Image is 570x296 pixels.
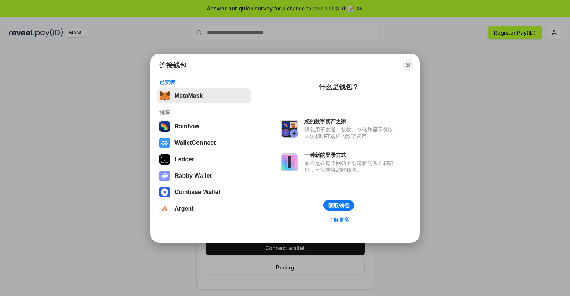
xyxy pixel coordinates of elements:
div: 钱包用于发送、接收、存储和显示像以太坊和NFT这样的数字资产。 [304,126,397,140]
img: svg+xml,%3Csvg%20xmlns%3D%22http%3A%2F%2Fwww.w3.org%2F2000%2Fsvg%22%20fill%3D%22none%22%20viewBox... [281,120,298,138]
div: Ledger [174,156,194,163]
button: Ledger [157,152,251,167]
div: Coinbase Wallet [174,189,220,196]
div: Rainbow [174,123,199,130]
div: Argent [174,205,194,212]
button: Rabby Wallet [157,168,251,183]
h1: 连接钱包 [159,61,186,70]
img: svg+xml,%3Csvg%20width%3D%22120%22%20height%3D%22120%22%20viewBox%3D%220%200%20120%20120%22%20fil... [159,121,170,132]
img: svg+xml,%3Csvg%20xmlns%3D%22http%3A%2F%2Fwww.w3.org%2F2000%2Fsvg%22%20fill%3D%22none%22%20viewBox... [281,153,298,171]
img: svg+xml,%3Csvg%20xmlns%3D%22http%3A%2F%2Fwww.w3.org%2F2000%2Fsvg%22%20fill%3D%22none%22%20viewBox... [159,171,170,181]
img: svg+xml,%3Csvg%20width%3D%2228%22%20height%3D%2228%22%20viewBox%3D%220%200%2028%2028%22%20fill%3D... [159,138,170,148]
button: Rainbow [157,119,251,134]
button: Close [403,60,413,71]
button: WalletConnect [157,135,251,150]
button: MetaMask [157,88,251,103]
div: 推荐 [159,109,249,116]
div: 一种新的登录方式 [304,152,397,158]
div: 什么是钱包？ [319,82,359,91]
img: svg+xml,%3Csvg%20width%3D%2228%22%20height%3D%2228%22%20viewBox%3D%220%200%2028%2028%22%20fill%3D... [159,187,170,197]
img: svg+xml,%3Csvg%20width%3D%2228%22%20height%3D%2228%22%20viewBox%3D%220%200%2028%2028%22%20fill%3D... [159,203,170,214]
div: 而不是在每个网站上创建新的账户和密码，只需连接您的钱包。 [304,160,397,173]
button: 获取钱包 [323,200,354,211]
img: svg+xml,%3Csvg%20fill%3D%22none%22%20height%3D%2233%22%20viewBox%3D%220%200%2035%2033%22%20width%... [159,91,170,101]
div: MetaMask [174,93,203,99]
a: 了解更多 [324,215,354,225]
button: Argent [157,201,251,216]
div: 您的数字资产之家 [304,118,397,125]
div: 获取钱包 [328,202,349,209]
div: WalletConnect [174,140,216,146]
div: 已安装 [159,79,249,85]
div: 了解更多 [328,216,349,223]
img: svg+xml,%3Csvg%20xmlns%3D%22http%3A%2F%2Fwww.w3.org%2F2000%2Fsvg%22%20width%3D%2228%22%20height%3... [159,154,170,165]
div: Rabby Wallet [174,172,212,179]
button: Coinbase Wallet [157,185,251,200]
